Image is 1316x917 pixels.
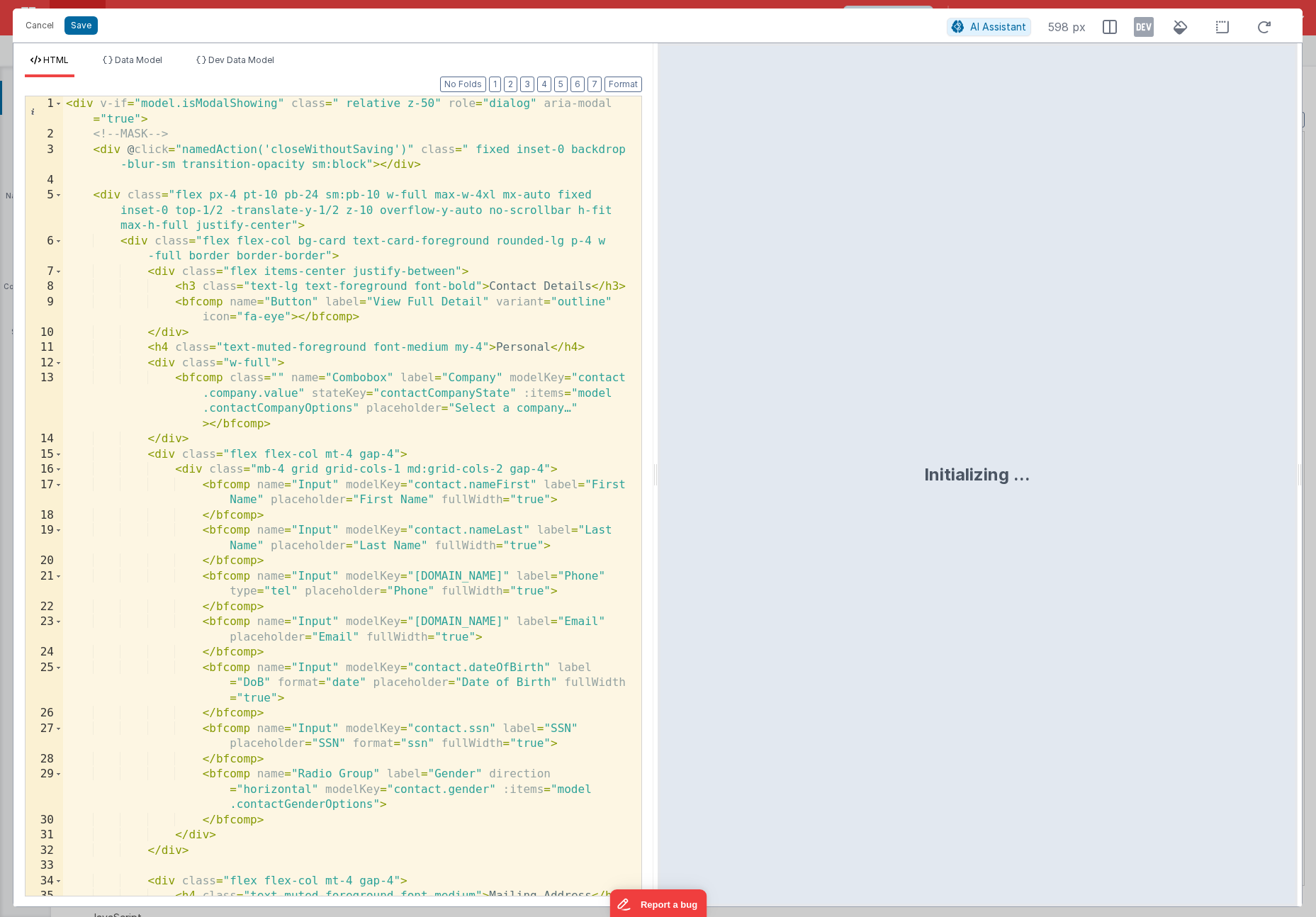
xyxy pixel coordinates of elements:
[26,614,63,645] div: 23
[26,173,63,189] div: 4
[26,432,63,447] div: 14
[26,889,63,904] div: 35
[26,813,63,828] div: 30
[26,523,63,553] div: 19
[26,96,63,127] div: 1
[26,706,63,721] div: 26
[64,16,98,35] button: Save
[26,356,63,371] div: 12
[26,142,63,173] div: 3
[26,325,63,341] div: 10
[26,874,63,889] div: 34
[554,77,568,92] button: 5
[26,553,63,569] div: 20
[208,55,274,65] span: Dev Data Model
[26,371,63,432] div: 13
[570,77,585,92] button: 6
[26,645,63,660] div: 24
[26,843,63,859] div: 32
[26,462,63,478] div: 16
[43,55,69,65] span: HTML
[947,18,1031,36] button: AI Assistant
[440,77,486,92] button: No Folds
[26,600,63,615] div: 22
[26,660,63,707] div: 25
[1048,18,1086,35] span: 598 px
[26,858,63,874] div: 33
[26,721,63,752] div: 27
[26,340,63,356] div: 11
[537,77,551,92] button: 4
[26,767,63,813] div: 29
[26,447,63,463] div: 15
[26,752,63,767] div: 28
[26,127,63,142] div: 2
[26,264,63,280] div: 7
[26,569,63,600] div: 21
[520,77,534,92] button: 3
[26,295,63,325] div: 9
[26,828,63,843] div: 31
[504,77,517,92] button: 2
[26,234,63,264] div: 6
[26,478,63,508] div: 17
[26,188,63,234] div: 5
[26,279,63,295] div: 8
[604,77,642,92] button: Format
[18,16,61,35] button: Cancel
[26,508,63,524] div: 18
[115,55,162,65] span: Data Model
[489,77,501,92] button: 1
[970,21,1026,33] span: AI Assistant
[587,77,602,92] button: 7
[924,463,1030,486] div: Initializing ...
